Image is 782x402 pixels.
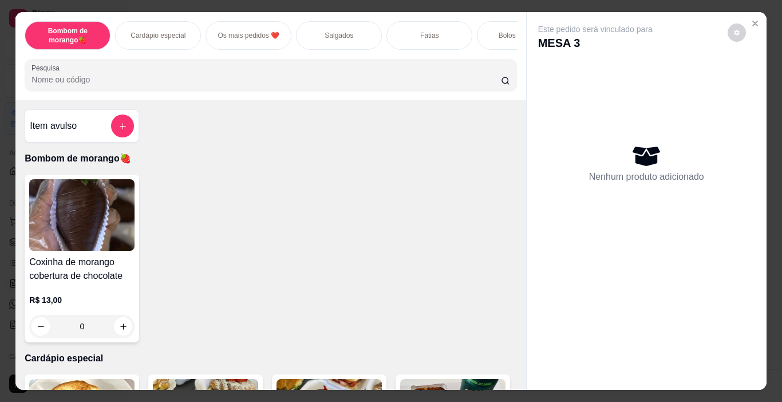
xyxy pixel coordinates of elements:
input: Pesquisa [31,74,501,85]
p: Bombom de morango🍓 [25,152,516,165]
p: MESA 3 [538,35,653,51]
h4: Item avulso [30,119,77,133]
p: Salgados [325,31,353,40]
button: decrease-product-quantity [31,317,50,336]
p: Cardápio especial [25,352,516,365]
label: Pesquisa [31,63,64,73]
button: add-separate-item [111,115,134,137]
p: Bombom de morango🍓 [34,26,101,45]
p: Este pedido será vinculado para [538,23,653,35]
p: Os mais pedidos ❤️ [218,31,279,40]
img: product-image [29,179,135,251]
p: R$ 13,00 [29,294,135,306]
p: Cardápio especial [131,31,185,40]
button: increase-product-quantity [114,317,132,336]
h4: Coxinha de morango cobertura de chocolate [29,255,135,283]
p: Bolos Afetivos [499,31,542,40]
p: Fatias [420,31,439,40]
button: Close [746,14,764,33]
p: Nenhum produto adicionado [589,170,704,184]
button: decrease-product-quantity [728,23,746,42]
